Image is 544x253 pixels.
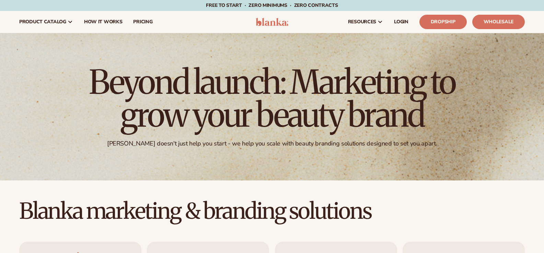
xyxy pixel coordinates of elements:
div: [PERSON_NAME] doesn't just help you start - we help you scale with beauty branding solutions desi... [107,140,437,148]
span: product catalog [19,19,66,25]
a: resources [343,11,389,33]
a: pricing [128,11,158,33]
span: How It Works [84,19,123,25]
a: How It Works [79,11,128,33]
span: pricing [133,19,152,25]
span: resources [348,19,376,25]
a: product catalog [14,11,79,33]
a: Dropship [419,15,467,29]
span: LOGIN [394,19,408,25]
a: Wholesale [472,15,525,29]
img: logo [256,18,288,26]
a: LOGIN [389,11,414,33]
span: Free to start · ZERO minimums · ZERO contracts [206,2,338,9]
h1: Beyond launch: Marketing to grow your beauty brand [83,66,461,131]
